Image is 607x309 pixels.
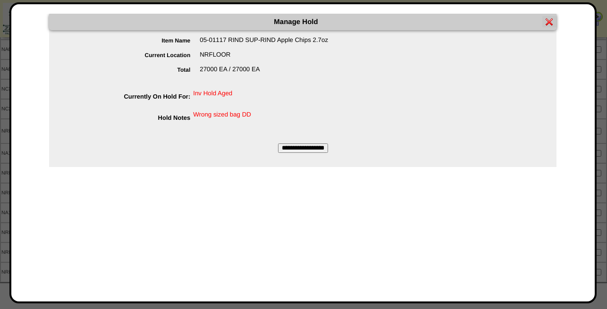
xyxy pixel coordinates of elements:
[68,111,556,118] div: Wrong sized bag DD
[68,93,193,100] label: Currently On Hold For:
[68,114,193,121] label: Hold Notes
[68,36,556,51] div: 05-01117 RIND SUP-RIND Apple Chips 2.7oz
[68,37,200,44] label: Item Name
[49,14,556,30] div: Manage Hold
[68,90,556,104] div: Inv Hold Aged
[68,67,200,73] label: Total
[68,52,200,58] label: Current Location
[68,66,556,80] div: 27000 EA / 27000 EA
[68,51,556,66] div: NRFLOOR
[546,18,553,25] img: error.gif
